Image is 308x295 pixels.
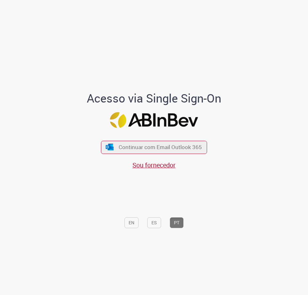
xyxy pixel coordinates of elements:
[170,218,184,228] button: PT
[38,92,270,105] h1: Acesso via Single Sign-On
[110,112,198,128] img: Logo ABInBev
[105,144,114,150] img: ícone Azure/Microsoft 360
[132,161,176,169] a: Sou fornecedor
[147,218,161,228] button: ES
[124,218,139,228] button: EN
[119,144,202,151] span: Continuar com Email Outlook 365
[101,141,207,154] button: ícone Azure/Microsoft 360 Continuar com Email Outlook 365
